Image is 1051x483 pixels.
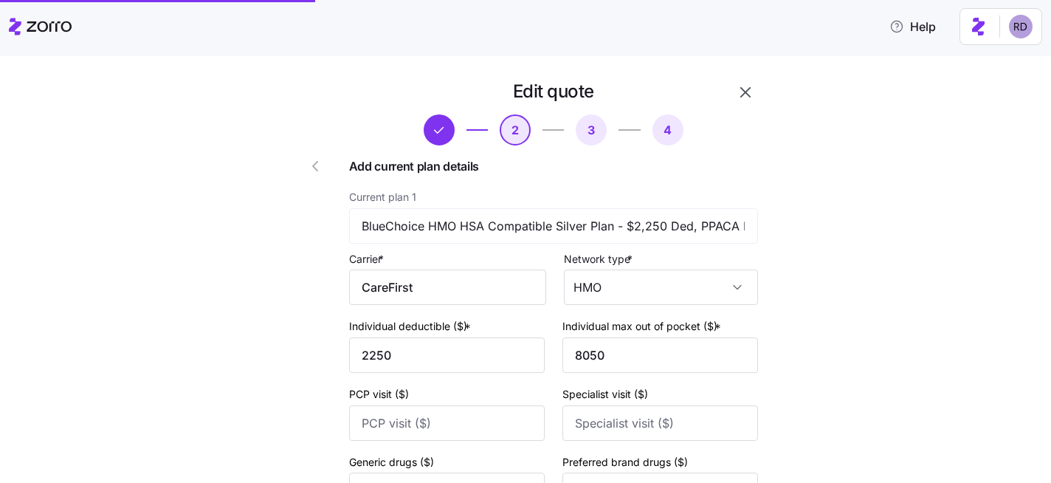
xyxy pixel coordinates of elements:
[878,12,948,41] button: Help
[349,189,416,205] label: Current plan 1
[349,454,434,470] label: Generic drugs ($)
[513,80,594,103] h1: Edit quote
[562,386,648,402] label: Specialist visit ($)
[349,270,546,305] input: Carrier
[349,405,545,441] input: PCP visit ($)
[564,251,635,267] label: Network type
[889,18,936,35] span: Help
[576,114,607,145] button: 3
[562,454,688,470] label: Preferred brand drugs ($)
[562,405,758,441] input: Specialist visit ($)
[349,386,409,402] label: PCP visit ($)
[652,114,683,145] button: 4
[349,318,474,335] label: Individual deductible ($)
[349,157,758,176] span: Add current plan details
[564,270,758,305] input: Network type
[1009,15,1033,38] img: 6d862e07fa9c5eedf81a4422c42283ac
[562,338,758,373] input: Individual max out of pocket ($)
[349,338,545,373] input: Individual deductible ($)
[500,114,531,145] button: 2
[562,318,724,335] label: Individual max out of pocket ($)
[349,251,387,267] label: Carrier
